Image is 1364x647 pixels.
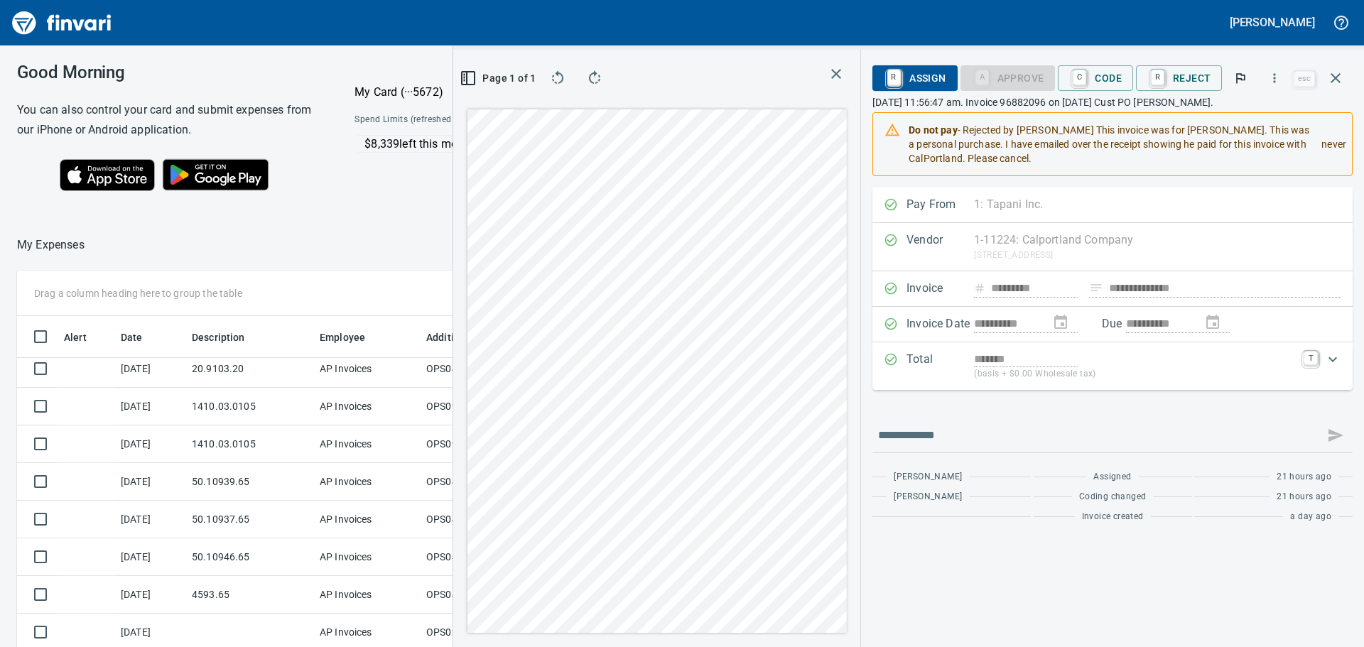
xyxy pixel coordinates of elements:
span: Coding changed [1079,490,1147,504]
span: Assign [884,66,946,90]
td: OPS04_AP ([PERSON_NAME], [PERSON_NAME], [PERSON_NAME], [PERSON_NAME], [PERSON_NAME]) [421,538,506,576]
span: Reject [1147,66,1211,90]
span: a day ago [1290,510,1331,524]
td: 50.10939.65 [186,463,314,501]
p: My Expenses [17,236,85,254]
span: Close invoice [1290,61,1353,95]
strong: Do not pay [909,124,958,136]
td: [DATE] [115,538,186,576]
td: AP Invoices [314,388,421,425]
td: OPS04_AP ([PERSON_NAME], [PERSON_NAME], [PERSON_NAME], [PERSON_NAME], [PERSON_NAME]) [421,463,506,501]
p: Drag a column heading here to group the table [34,286,242,300]
span: Invoice created [1082,510,1144,524]
td: [DATE] [115,576,186,614]
span: Employee [320,329,384,346]
td: 50.10937.65 [186,501,314,538]
td: OPS04_AP ([PERSON_NAME], [PERSON_NAME], [PERSON_NAME], [PERSON_NAME], [PERSON_NAME]) [421,576,506,614]
h6: You can also control your card and submit expenses from our iPhone or Android application. [17,100,319,140]
td: [DATE] [115,350,186,388]
button: More [1259,62,1290,94]
span: Code [1069,66,1122,90]
td: 4593.65 [186,576,314,614]
span: [PERSON_NAME] [894,470,962,484]
h5: [PERSON_NAME] [1230,15,1315,30]
td: AP Invoices [314,576,421,614]
span: Description [192,329,245,346]
a: T [1304,351,1318,365]
button: RAssign [872,65,957,91]
button: Page 1 of 1 [465,65,535,91]
td: [DATE] [115,501,186,538]
td: AP Invoices [314,501,421,538]
div: - Rejected by [PERSON_NAME] This invoice was for [PERSON_NAME]. This was a personal purchase. I h... [909,117,1310,171]
span: Description [192,329,264,346]
p: Total [906,351,974,381]
span: Page 1 of 1 [470,70,529,87]
td: 1410.03.0105 [186,388,314,425]
span: Additional Reviewer [426,329,482,346]
a: R [1151,70,1164,85]
h3: Good Morning [17,62,319,82]
p: Online and foreign allowed [343,153,654,167]
td: OPS04_AP ([PERSON_NAME], [PERSON_NAME], [PERSON_NAME], [PERSON_NAME], [PERSON_NAME]) [421,501,506,538]
td: OPS09_AP [421,425,506,463]
span: 21 hours ago [1277,490,1331,504]
a: C [1073,70,1086,85]
td: [DATE] [115,463,186,501]
nav: breadcrumb [17,236,85,254]
button: Flag [1225,62,1256,94]
img: Get it on Google Play [155,151,277,198]
span: Alert [64,329,105,346]
img: Finvari [9,6,115,40]
td: [DATE] [115,388,186,425]
button: RReject [1136,65,1222,91]
p: My Card (···5672) [354,84,461,101]
span: [PERSON_NAME] [894,490,962,504]
a: esc [1294,71,1315,87]
p: [DATE] 11:56:47 am. Invoice 96882096 on [DATE] Cust PO [PERSON_NAME]. [872,95,1353,109]
div: Coding Required [960,71,1056,83]
td: 50.10946.65 [186,538,314,576]
div: Expand [872,342,1353,390]
td: AP Invoices [314,350,421,388]
td: OPS04_AP ([PERSON_NAME], [PERSON_NAME], [PERSON_NAME], [PERSON_NAME], [PERSON_NAME]) [421,350,506,388]
span: Employee [320,329,365,346]
td: AP Invoices [314,463,421,501]
p: (basis + $0.00 Wholesale tax) [974,367,1295,381]
span: Spend Limits (refreshed by [PERSON_NAME] 19 hours ago) [354,113,622,127]
button: CCode [1058,65,1133,91]
span: Date [121,329,161,346]
span: This records your message into the invoice and notifies anyone mentioned [1319,418,1353,452]
img: Download on the App Store [60,159,155,191]
td: 1410.03.0105 [186,425,314,463]
span: Alert [64,329,87,346]
span: Assigned [1093,470,1131,484]
td: 20.9103.20 [186,350,314,388]
span: 21 hours ago [1277,470,1331,484]
span: Additional Reviewer [426,329,500,346]
button: [PERSON_NAME] [1226,11,1319,33]
a: R [887,70,901,85]
td: [DATE] [115,425,186,463]
td: AP Invoices [314,538,421,576]
td: OPS09_AP [421,388,506,425]
div: never [1310,117,1346,171]
p: $8,339 left this month [364,136,652,153]
span: Date [121,329,143,346]
td: AP Invoices [314,425,421,463]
